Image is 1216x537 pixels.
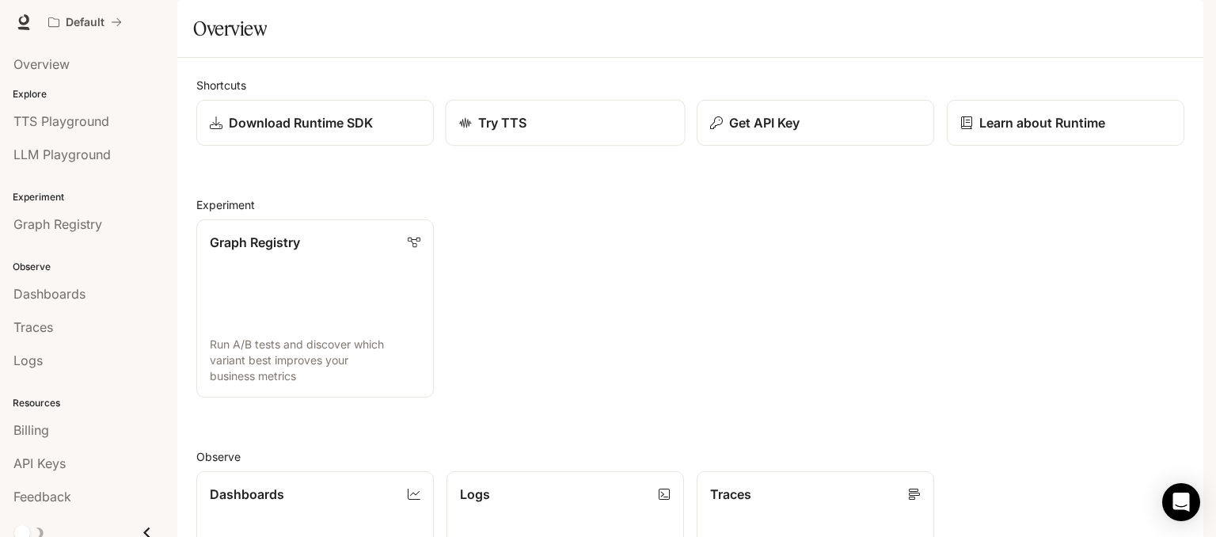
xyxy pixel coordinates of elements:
h1: Overview [193,13,267,44]
p: Run A/B tests and discover which variant best improves your business metrics [210,337,420,384]
button: All workspaces [41,6,129,38]
button: Get API Key [697,100,934,146]
div: Open Intercom Messenger [1162,483,1200,521]
p: Dashboards [210,485,284,504]
h2: Shortcuts [196,77,1184,93]
p: Get API Key [729,113,800,132]
a: Graph RegistryRun A/B tests and discover which variant best improves your business metrics [196,219,434,398]
h2: Observe [196,448,1184,465]
a: Learn about Runtime [947,100,1184,146]
a: Try TTS [446,100,686,147]
p: Learn about Runtime [979,113,1105,132]
h2: Experiment [196,196,1184,213]
p: Download Runtime SDK [229,113,373,132]
p: Try TTS [478,113,527,132]
p: Traces [710,485,751,504]
p: Default [66,16,104,29]
p: Graph Registry [210,233,300,252]
p: Logs [460,485,490,504]
a: Download Runtime SDK [196,100,434,146]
